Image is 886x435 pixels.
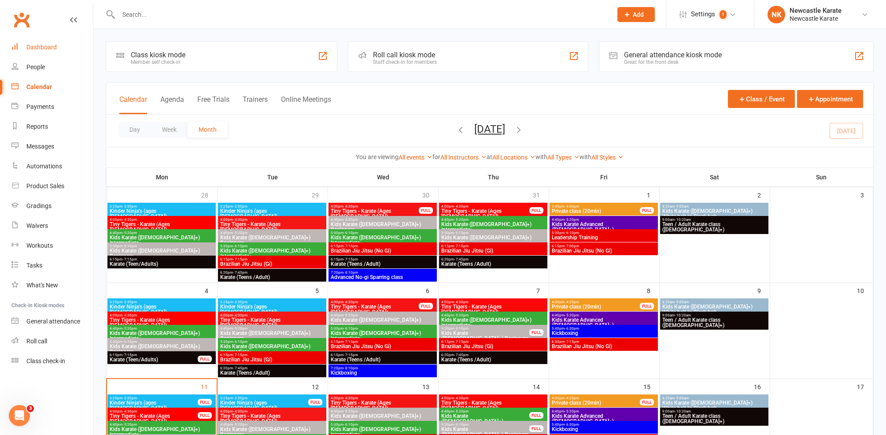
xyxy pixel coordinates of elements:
[11,37,93,57] a: Dashboard
[109,400,198,411] span: Kinder Ninja's (ages [DEMOGRAPHIC_DATA])
[857,379,873,394] div: 17
[220,244,325,248] span: 5:30pm
[454,327,469,331] span: - 6:10pm
[281,95,331,114] button: Online Meetings
[591,154,624,161] a: All Styles
[26,182,64,190] div: Product Sales
[487,153,492,160] strong: at
[343,409,358,413] span: - 5:20pm
[330,370,435,376] span: Kickboxing
[122,313,137,317] span: - 4:30pm
[551,300,640,304] span: 4:00pm
[426,283,438,297] div: 6
[547,154,580,161] a: All Types
[533,187,549,202] div: 31
[373,51,437,59] div: Roll call kiosk mode
[122,244,137,248] span: - 6:10pm
[551,344,656,349] span: Brazilian Jiu Jitsu (No Gi)
[220,300,325,304] span: 3:25pm
[122,340,137,344] span: - 6:10pm
[220,304,325,315] span: Kinder Ninja's (ages [DEMOGRAPHIC_DATA])
[373,59,437,65] div: Staff check-in for members
[109,244,214,248] span: 5:30pm
[109,204,214,208] span: 3:25pm
[11,312,93,331] a: General attendance kiosk mode
[11,137,93,156] a: Messages
[343,244,358,248] span: - 7:15pm
[454,257,469,261] span: - 7:45pm
[220,235,325,245] span: Kids Karate ([DEMOGRAPHIC_DATA]+) Beginners
[565,340,579,344] span: - 7:15pm
[109,340,214,344] span: 5:30pm
[330,409,435,413] span: 4:40pm
[151,122,188,138] button: Week
[343,204,358,208] span: - 4:30pm
[675,300,689,304] span: - 9:00am
[551,400,640,405] span: Private class (20min)
[797,90,863,108] button: Appointment
[535,153,547,160] strong: with
[551,327,656,331] span: 5:40pm
[330,340,435,344] span: 6:15pm
[768,6,785,23] div: NK
[441,357,546,362] span: Karate (Teens /Adult)
[441,327,530,331] span: 5:30pm
[533,379,549,394] div: 14
[565,313,579,317] span: - 5:20pm
[315,283,328,297] div: 5
[107,168,217,186] th: Mon
[198,399,212,405] div: FULL
[220,366,325,370] span: 6:20pm
[122,218,137,222] span: - 4:30pm
[330,317,435,328] span: Kids Karate ([DEMOGRAPHIC_DATA]+) Beginners
[551,235,656,240] span: Leadership Training
[441,257,546,261] span: 6:20pm
[11,117,93,137] a: Reports
[26,163,62,170] div: Automations
[220,271,325,275] span: 6:20pm
[312,187,328,202] div: 29
[109,257,214,261] span: 6:15pm
[11,236,93,256] a: Workouts
[233,271,247,275] span: - 7:45pm
[454,340,469,344] span: - 7:15pm
[109,344,214,354] span: Kids Karate ([DEMOGRAPHIC_DATA]+) Beginners
[233,366,247,370] span: - 7:45pm
[11,256,93,275] a: Tasks
[551,218,656,222] span: 4:40pm
[11,216,93,236] a: Waivers
[109,235,214,245] span: Kids Karate ([DEMOGRAPHIC_DATA]+) Intermediate+
[26,63,45,71] div: People
[330,218,435,222] span: 4:40pm
[662,400,767,411] span: Kids Karate ([DEMOGRAPHIC_DATA]+) White belt to Black belt
[330,261,435,267] span: Karate (Teens /Adult)
[109,357,198,362] span: Karate (Teen/Adults)
[565,244,579,248] span: - 7:00pm
[220,340,325,344] span: 5:30pm
[220,353,325,357] span: 6:15pm
[109,231,214,235] span: 4:40pm
[11,275,93,295] a: What's New
[122,396,137,400] span: - 3:50pm
[197,95,229,114] button: Free Trials
[440,154,487,161] a: All Instructors
[454,218,469,222] span: - 5:20pm
[233,244,247,248] span: - 6:10pm
[233,300,247,304] span: - 3:50pm
[343,257,358,261] span: - 7:15pm
[662,300,767,304] span: 8:20am
[160,95,184,114] button: Agenda
[109,353,198,357] span: 6:15pm
[640,399,654,405] div: FULL
[233,409,247,413] span: - 4:30pm
[233,257,247,261] span: - 7:15pm
[549,168,659,186] th: Fri
[220,331,325,341] span: Kids Karate ([DEMOGRAPHIC_DATA]+) Beginners
[790,7,842,15] div: Newcastle Karate
[26,282,58,289] div: What's New
[330,304,419,315] span: Tiny Tigers - Karate (Ages [DEMOGRAPHIC_DATA])
[220,313,325,317] span: 4:00pm
[356,153,399,160] strong: You are viewing
[640,303,654,309] div: FULL
[551,396,640,400] span: 4:00pm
